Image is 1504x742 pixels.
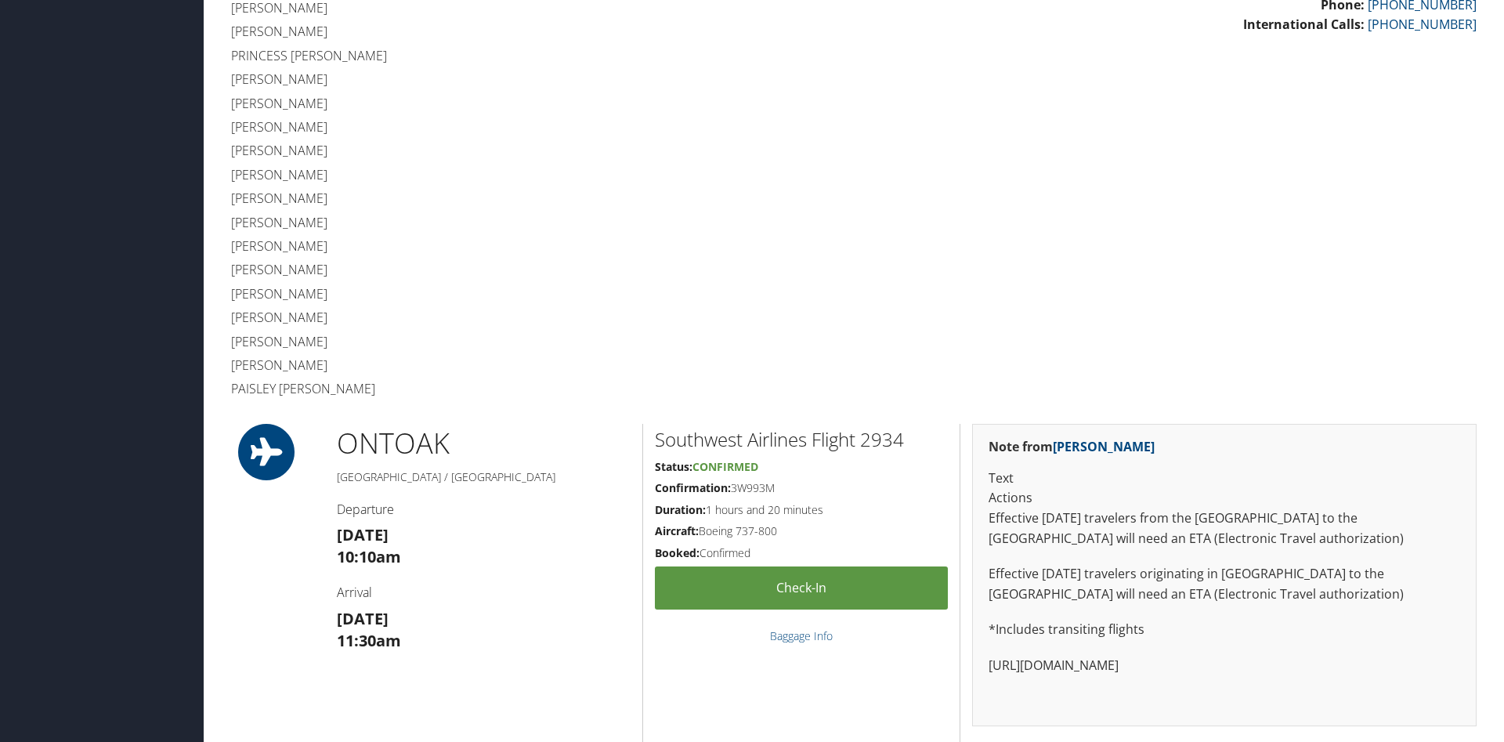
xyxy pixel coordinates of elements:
strong: [DATE] [337,608,389,629]
a: Check-in [655,566,948,610]
strong: 11:30am [337,630,401,651]
h4: [PERSON_NAME] [231,309,842,326]
strong: Confirmation: [655,480,731,495]
a: [PHONE_NUMBER] [1368,16,1477,33]
p: [URL][DOMAIN_NAME] [989,656,1460,676]
h5: 1 hours and 20 minutes [655,502,948,518]
strong: 10:10am [337,546,401,567]
p: Effective [DATE] travelers originating in [GEOGRAPHIC_DATA] to the [GEOGRAPHIC_DATA] will need an... [989,564,1460,604]
h1: ONT OAK [337,424,631,463]
h4: [PERSON_NAME] [231,237,842,255]
a: [PERSON_NAME] [1053,438,1155,455]
h4: [PERSON_NAME] [231,166,842,183]
h4: [PERSON_NAME] [231,333,842,350]
h4: Paisley [PERSON_NAME] [231,380,842,397]
h5: 3W993M [655,480,948,496]
strong: Booked: [655,545,700,560]
h4: [PERSON_NAME] [231,142,842,159]
h4: [PERSON_NAME] [231,190,842,207]
h4: Departure [337,501,631,518]
h4: [PERSON_NAME] [231,261,842,278]
h4: [PERSON_NAME] [231,285,842,302]
span: Confirmed [692,459,758,474]
a: Baggage Info [770,628,833,643]
h4: [PERSON_NAME] [231,23,842,40]
p: *Includes transiting flights [989,620,1460,640]
strong: International Calls: [1243,16,1365,33]
h5: Confirmed [655,545,948,561]
h4: [PERSON_NAME] [231,357,842,374]
h4: Princess [PERSON_NAME] [231,47,842,64]
h4: Arrival [337,584,631,601]
strong: Note from [989,438,1155,455]
h5: [GEOGRAPHIC_DATA] / [GEOGRAPHIC_DATA] [337,469,631,485]
strong: Duration: [655,502,706,517]
strong: [DATE] [337,524,389,545]
strong: Aircraft: [655,523,699,538]
p: Text Actions Effective [DATE] travelers from the [GEOGRAPHIC_DATA] to the [GEOGRAPHIC_DATA] will ... [989,469,1460,548]
h4: [PERSON_NAME] [231,118,842,136]
h5: Boeing 737-800 [655,523,948,539]
h4: [PERSON_NAME] [231,71,842,88]
h4: [PERSON_NAME] [231,214,842,231]
h2: Southwest Airlines Flight 2934 [655,426,948,453]
strong: Status: [655,459,692,474]
h4: [PERSON_NAME] [231,95,842,112]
